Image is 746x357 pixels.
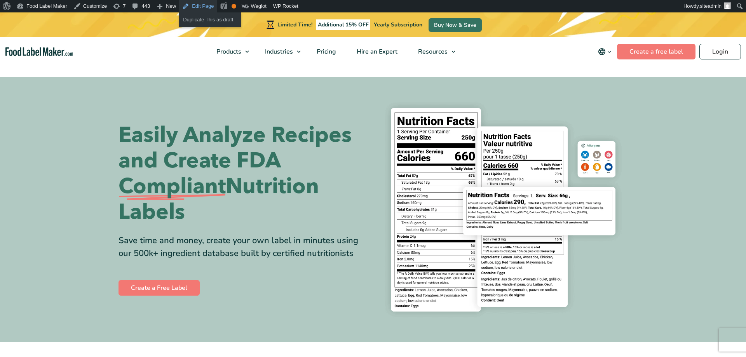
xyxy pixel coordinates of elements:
[354,47,398,56] span: Hire an Expert
[316,19,371,30] span: Additional 15% OFF
[374,21,422,28] span: Yearly Subscription
[119,122,367,225] h1: Easily Analyze Recipes and Create FDA Nutrition Labels
[119,174,226,199] span: Compliant
[416,47,448,56] span: Resources
[255,37,305,66] a: Industries
[314,47,337,56] span: Pricing
[429,18,482,32] a: Buy Now & Save
[593,44,617,59] button: Change language
[206,37,253,66] a: Products
[617,44,695,59] a: Create a free label
[307,37,345,66] a: Pricing
[179,15,241,25] a: Duplicate This as draft
[5,47,73,56] a: Food Label Maker homepage
[119,234,367,260] div: Save time and money, create your own label in minutes using our 500k+ ingredient database built b...
[408,37,459,66] a: Resources
[214,47,242,56] span: Products
[277,21,312,28] span: Limited Time!
[263,47,294,56] span: Industries
[699,44,741,59] a: Login
[347,37,406,66] a: Hire an Expert
[232,4,236,9] div: OK
[119,280,200,296] a: Create a Free Label
[700,3,722,9] span: siteadmin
